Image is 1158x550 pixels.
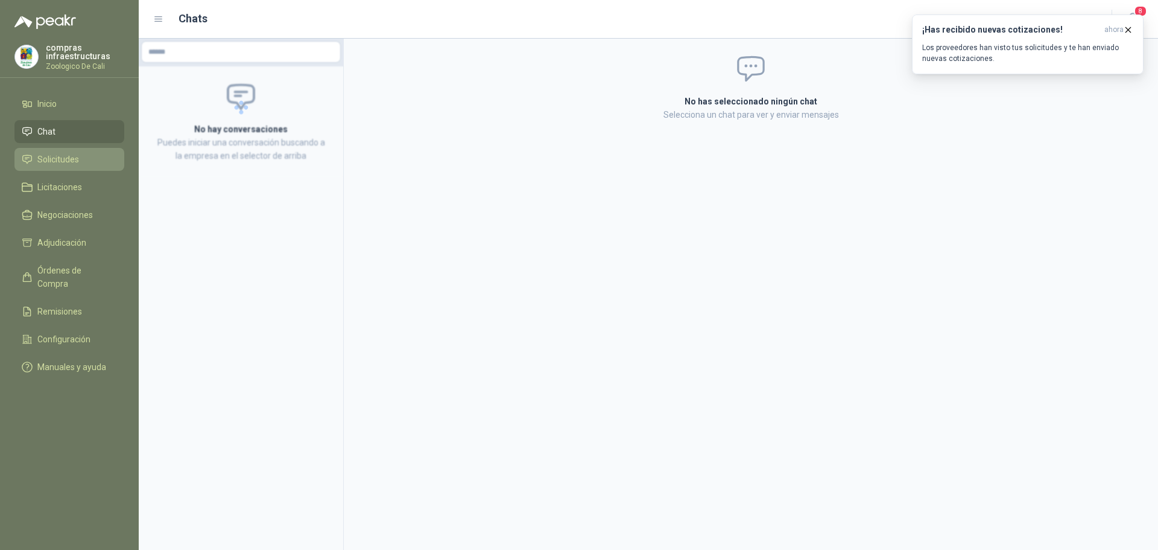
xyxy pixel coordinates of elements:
span: Configuración [37,333,90,346]
span: Solicitudes [37,153,79,166]
h2: No has seleccionado ningún chat [540,95,961,108]
h1: Chats [179,10,207,27]
img: Logo peakr [14,14,76,29]
span: Órdenes de Compra [37,264,113,290]
h3: ¡Has recibido nuevas cotizaciones! [922,25,1099,35]
a: Órdenes de Compra [14,259,124,295]
a: Adjudicación [14,231,124,254]
span: Remisiones [37,305,82,318]
a: Configuración [14,328,124,351]
span: Negociaciones [37,208,93,222]
img: Company Logo [15,45,38,68]
span: Chat [37,125,55,138]
span: 8 [1134,5,1147,17]
p: Los proveedores han visto tus solicitudes y te han enviado nuevas cotizaciones. [922,42,1133,64]
a: Remisiones [14,300,124,323]
a: Licitaciones [14,176,124,199]
p: Selecciona un chat para ver y enviar mensajes [540,108,961,121]
p: Zoologico De Cali [46,63,124,70]
button: ¡Has recibido nuevas cotizaciones!ahora Los proveedores han visto tus solicitudes y te han enviad... [912,14,1144,74]
a: Chat [14,120,124,143]
span: Inicio [37,97,57,110]
span: Manuales y ayuda [37,360,106,374]
span: Licitaciones [37,181,82,194]
span: Adjudicación [37,236,86,249]
p: compras infraestructuras [46,43,124,60]
a: Manuales y ayuda [14,356,124,379]
a: Solicitudes [14,148,124,171]
a: Negociaciones [14,203,124,226]
span: ahora [1104,25,1124,35]
a: Inicio [14,92,124,115]
button: 8 [1122,8,1144,30]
